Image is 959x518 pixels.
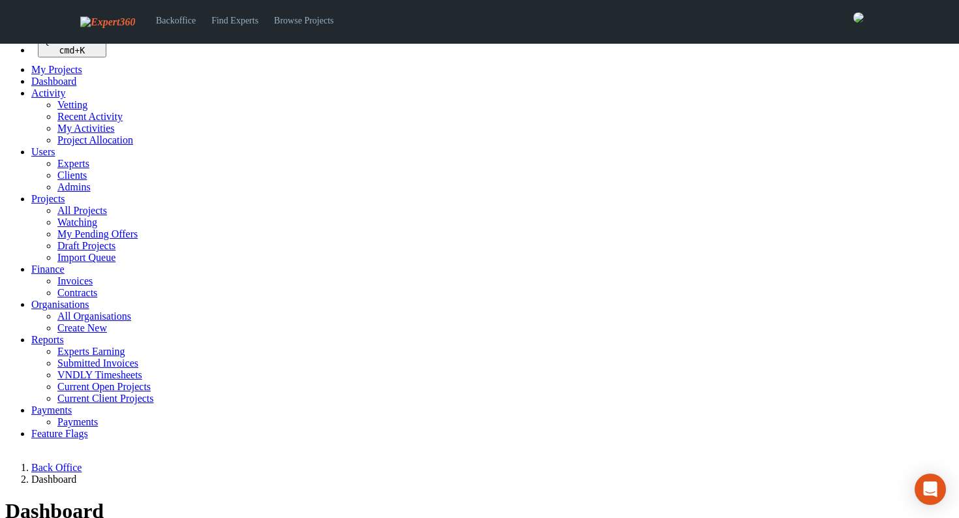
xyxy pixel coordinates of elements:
a: All Projects [57,205,107,216]
a: Watching [57,217,97,228]
a: My Activities [57,123,115,134]
a: Experts Earning [57,346,125,357]
a: All Organisations [57,311,131,322]
a: Experts [57,158,89,169]
a: Import Queue [57,252,115,263]
a: My Pending Offers [57,228,138,239]
div: Open Intercom Messenger [915,474,946,505]
a: Finance [31,264,65,275]
kbd: K [80,46,85,55]
button: Quick search... cmd+K [38,34,106,57]
a: Payments [31,404,72,416]
a: Recent Activity [57,111,123,122]
li: Dashboard [31,474,954,485]
a: Project Allocation [57,134,133,145]
a: Projects [31,193,65,204]
a: VNDLY Timesheets [57,369,142,380]
a: Feature Flags [31,428,88,439]
div: + [43,46,101,55]
a: Admins [57,181,91,192]
a: Current Open Projects [57,381,151,392]
a: Clients [57,170,87,181]
a: Payments [57,416,98,427]
img: 0421c9a1-ac87-4857-a63f-b59ed7722763-normal.jpeg [853,12,864,23]
a: Submitted Invoices [57,358,138,369]
a: Users [31,146,55,157]
a: Draft Projects [57,240,115,251]
a: My Projects [31,64,82,75]
a: Current Client Projects [57,393,154,404]
a: Reports [31,334,64,345]
a: Organisations [31,299,89,310]
a: Create New [57,322,107,333]
a: Vetting [57,99,87,110]
a: Activity [31,87,65,99]
img: Expert360 [80,16,135,28]
a: Dashboard [31,76,76,87]
a: Contracts [57,287,97,298]
a: Invoices [57,275,93,286]
a: Back Office [31,462,82,473]
kbd: cmd [59,46,74,55]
